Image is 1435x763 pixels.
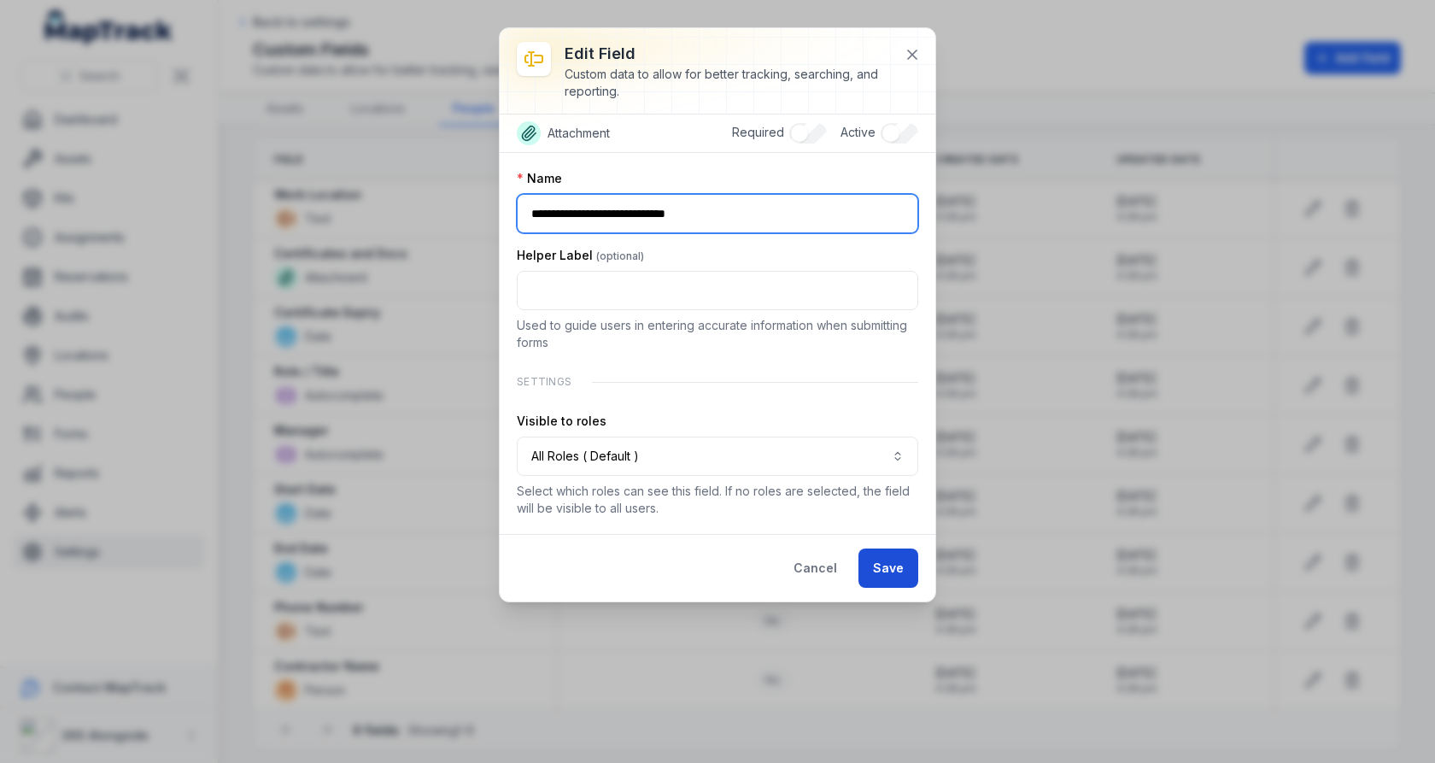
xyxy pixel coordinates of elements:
[779,549,852,588] button: Cancel
[517,483,918,517] p: Select which roles can see this field. If no roles are selected, the field will be visible to all...
[840,125,876,139] span: Active
[517,170,562,187] label: Name
[517,271,918,310] input: :r1v:-form-item-label
[517,365,918,399] div: Settings
[517,247,644,264] label: Helper Label
[548,125,610,142] span: Attachment
[565,42,891,66] h3: Edit field
[732,125,784,139] span: Required
[858,549,918,588] button: Save
[517,194,918,233] input: :r1u:-form-item-label
[565,66,891,100] div: Custom data to allow for better tracking, searching, and reporting.
[517,437,918,476] button: All Roles ( Default )
[517,413,606,430] label: Visible to roles
[517,317,918,351] p: Used to guide users in entering accurate information when submitting forms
